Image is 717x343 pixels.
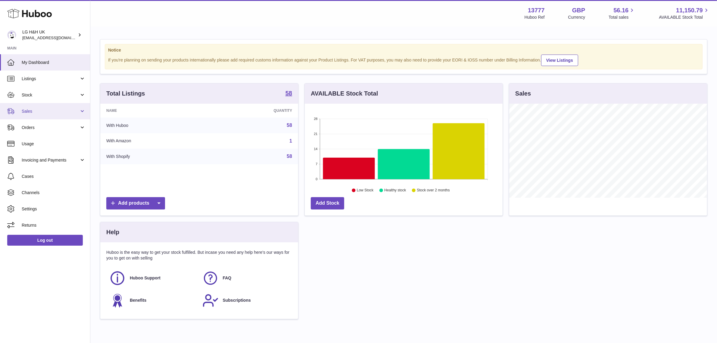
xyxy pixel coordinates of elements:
[108,54,699,66] div: If you're planning on sending your products internationally please add required customs informati...
[22,76,79,82] span: Listings
[384,188,406,193] text: Healthy stock
[223,275,232,281] span: FAQ
[202,270,289,286] a: FAQ
[316,162,317,166] text: 7
[314,132,317,136] text: 21
[528,6,545,14] strong: 13777
[22,206,86,212] span: Settings
[100,149,209,164] td: With Shopify
[223,297,251,303] span: Subscriptions
[22,92,79,98] span: Stock
[22,109,79,114] span: Sales
[659,14,710,20] span: AVAILABLE Stock Total
[22,157,79,163] span: Invoicing and Payments
[525,14,545,20] div: Huboo Ref
[515,90,531,98] h3: Sales
[285,90,292,96] strong: 58
[202,292,289,309] a: Subscriptions
[100,104,209,118] th: Name
[676,6,703,14] span: 11,150.79
[22,35,89,40] span: [EMAIL_ADDRESS][DOMAIN_NAME]
[108,47,699,53] strong: Notice
[314,117,317,121] text: 28
[22,174,86,179] span: Cases
[22,222,86,228] span: Returns
[314,147,317,151] text: 14
[7,30,16,39] img: veechen@lghnh.co.uk
[106,197,165,209] a: Add products
[287,123,292,128] a: 58
[106,250,292,261] p: Huboo is the easy way to get your stock fulfilled. But incase you need any help here's our ways f...
[130,275,161,281] span: Huboo Support
[106,90,145,98] h3: Total Listings
[285,90,292,97] a: 58
[109,270,196,286] a: Huboo Support
[572,6,585,14] strong: GBP
[106,228,119,236] h3: Help
[289,138,292,143] a: 1
[609,6,635,20] a: 56.16 Total sales
[613,6,628,14] span: 56.16
[568,14,585,20] div: Currency
[541,55,578,66] a: View Listings
[357,188,374,193] text: Low Stock
[311,90,378,98] h3: AVAILABLE Stock Total
[100,118,209,133] td: With Huboo
[609,14,635,20] span: Total sales
[22,141,86,147] span: Usage
[22,29,76,41] div: LG H&H UK
[22,60,86,65] span: My Dashboard
[100,133,209,149] td: With Amazon
[130,297,146,303] span: Benefits
[659,6,710,20] a: 11,150.79 AVAILABLE Stock Total
[417,188,450,193] text: Stock over 2 months
[22,190,86,196] span: Channels
[209,104,298,118] th: Quantity
[22,125,79,131] span: Orders
[109,292,196,309] a: Benefits
[287,154,292,159] a: 58
[311,197,344,209] a: Add Stock
[7,235,83,246] a: Log out
[316,177,317,181] text: 0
